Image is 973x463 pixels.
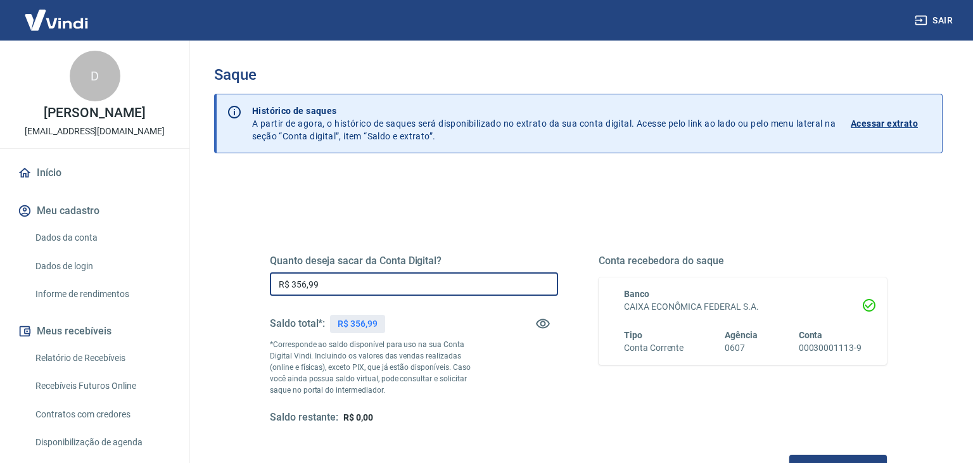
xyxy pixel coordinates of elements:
[30,402,174,428] a: Contratos com credores
[343,412,373,422] span: R$ 0,00
[270,255,558,267] h5: Quanto deseja sacar da Conta Digital?
[725,330,758,340] span: Agência
[599,255,887,267] h5: Conta recebedora do saque
[30,373,174,399] a: Recebíveis Futuros Online
[725,341,758,355] h6: 0607
[624,300,862,314] h6: CAIXA ECONÔMICA FEDERAL S.A.
[30,345,174,371] a: Relatório de Recebíveis
[270,317,325,330] h5: Saldo total*:
[252,105,836,117] p: Histórico de saques
[912,9,958,32] button: Sair
[30,281,174,307] a: Informe de rendimentos
[270,339,486,396] p: *Corresponde ao saldo disponível para uso na sua Conta Digital Vindi. Incluindo os valores das ve...
[270,411,338,424] h5: Saldo restante:
[214,66,943,84] h3: Saque
[851,105,932,143] a: Acessar extrato
[338,317,378,331] p: R$ 356,99
[70,51,120,101] div: D
[15,159,174,187] a: Início
[30,253,174,279] a: Dados de login
[252,105,836,143] p: A partir de agora, o histórico de saques será disponibilizado no extrato da sua conta digital. Ac...
[624,341,684,355] h6: Conta Corrente
[15,1,98,39] img: Vindi
[30,225,174,251] a: Dados da conta
[44,106,145,120] p: [PERSON_NAME]
[624,330,642,340] span: Tipo
[624,289,649,299] span: Banco
[15,317,174,345] button: Meus recebíveis
[851,117,918,130] p: Acessar extrato
[25,125,165,138] p: [EMAIL_ADDRESS][DOMAIN_NAME]
[799,330,823,340] span: Conta
[30,429,174,455] a: Disponibilização de agenda
[799,341,862,355] h6: 00030001113-9
[15,197,174,225] button: Meu cadastro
